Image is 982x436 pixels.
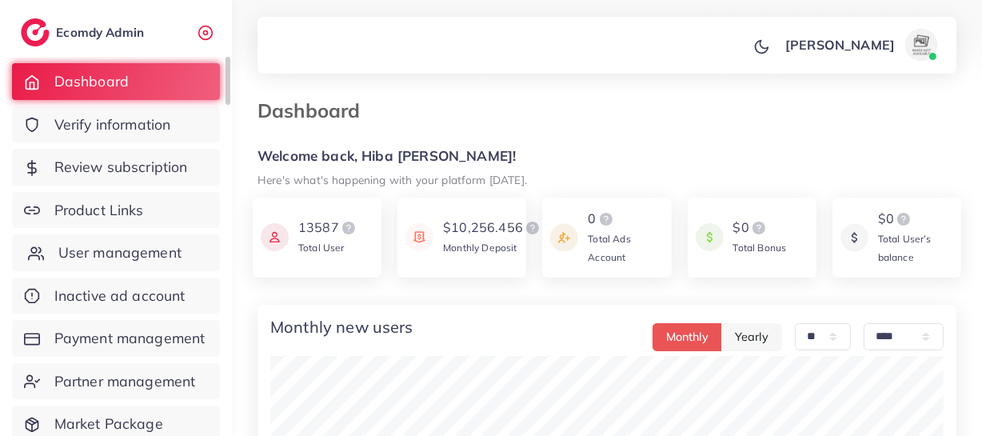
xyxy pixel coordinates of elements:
[54,71,129,92] span: Dashboard
[905,29,937,61] img: avatar
[749,218,768,238] img: logo
[878,210,953,229] div: $0
[257,148,956,165] h5: Welcome back, Hiba [PERSON_NAME]!
[54,200,144,221] span: Product Links
[261,218,289,256] img: icon payment
[588,233,630,263] span: Total Ads Account
[878,233,932,263] span: Total User’s balance
[597,210,616,229] img: logo
[840,210,868,266] img: icon payment
[54,114,171,135] span: Verify information
[733,242,787,254] span: Total Bonus
[523,218,542,238] img: logo
[696,218,724,256] img: icon payment
[12,363,220,400] a: Partner management
[257,99,373,122] h3: Dashboard
[894,210,913,229] img: logo
[721,323,782,351] button: Yearly
[257,173,527,186] small: Here's what's happening with your platform [DATE].
[12,106,220,143] a: Verify information
[12,234,220,271] a: User management
[54,286,186,306] span: Inactive ad account
[405,218,433,256] img: icon payment
[56,25,148,40] h2: Ecomdy Admin
[21,18,50,46] img: logo
[58,242,182,263] span: User management
[776,29,944,61] a: [PERSON_NAME]avatar
[12,278,220,314] a: Inactive ad account
[12,63,220,100] a: Dashboard
[21,18,148,46] a: logoEcomdy Admin
[12,320,220,357] a: Payment management
[12,149,220,186] a: Review subscription
[733,218,787,238] div: $0
[270,318,413,337] h4: Monthly new users
[339,218,358,238] img: logo
[653,323,722,351] button: Monthly
[785,35,895,54] p: [PERSON_NAME]
[550,210,578,266] img: icon payment
[54,328,206,349] span: Payment management
[588,210,663,229] div: 0
[443,218,542,238] div: $10,256.456
[54,371,196,392] span: Partner management
[443,242,517,254] span: Monthly Deposit
[298,242,345,254] span: Total User
[54,157,188,178] span: Review subscription
[54,414,163,434] span: Market Package
[12,192,220,229] a: Product Links
[298,218,358,238] div: 13587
